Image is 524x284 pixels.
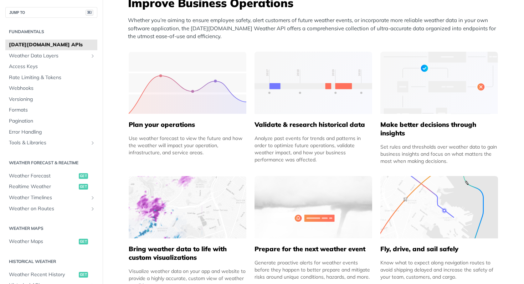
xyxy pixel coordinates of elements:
div: Use weather forecast to view the future and how the weather will impact your operation, infrastru... [129,135,246,156]
button: Show subpages for Weather Timelines [90,195,96,201]
span: Weather Data Layers [9,52,88,60]
a: Versioning [5,94,97,105]
span: get [79,239,88,244]
img: a22d113-group-496-32x.svg [380,52,498,114]
span: get [79,272,88,278]
h2: Weather Forecast & realtime [5,160,97,166]
span: Pagination [9,118,96,125]
button: JUMP TO⌘/ [5,7,97,18]
p: Whether you’re aiming to ensure employee safety, alert customers of future weather events, or inc... [128,16,502,41]
span: Weather on Routes [9,205,88,212]
img: 4463876-group-4982x.svg [129,176,246,238]
span: Tools & Libraries [9,139,88,146]
span: Formats [9,107,96,114]
h5: Make better decisions through insights [380,120,498,138]
a: Webhooks [5,83,97,94]
span: Weather Timelines [9,194,88,201]
img: 994b3d6-mask-group-32x.svg [380,176,498,238]
button: Show subpages for Weather on Routes [90,206,96,212]
a: Access Keys [5,61,97,72]
a: Weather on RoutesShow subpages for Weather on Routes [5,203,97,214]
a: Weather Mapsget [5,236,97,247]
a: Weather Forecastget [5,171,97,181]
span: Access Keys [9,63,96,70]
span: get [79,184,88,190]
h5: Bring weather data to life with custom visualizations [129,245,246,262]
button: Show subpages for Tools & Libraries [90,140,96,146]
h2: Fundamentals [5,29,97,35]
span: [DATE][DOMAIN_NAME] APIs [9,41,96,48]
h2: Historical Weather [5,258,97,265]
div: Set rules and thresholds over weather data to gain business insights and focus on what matters th... [380,143,498,165]
button: Show subpages for Weather Data Layers [90,53,96,59]
span: Weather Maps [9,238,77,245]
div: Know what to expect along navigation routes to avoid shipping delayed and increase the safety of ... [380,259,498,280]
span: Weather Recent History [9,271,77,278]
a: Rate Limiting & Tokens [5,72,97,83]
span: Webhooks [9,85,96,92]
a: Weather Recent Historyget [5,269,97,280]
a: Realtime Weatherget [5,181,97,192]
a: Tools & LibrariesShow subpages for Tools & Libraries [5,138,97,148]
span: Rate Limiting & Tokens [9,74,96,81]
a: Formats [5,105,97,115]
img: 13d7ca0-group-496-2.svg [255,52,372,114]
span: Realtime Weather [9,183,77,190]
img: 2c0a313-group-496-12x.svg [255,176,372,238]
h5: Plan your operations [129,120,246,129]
span: get [79,173,88,179]
a: Error Handling [5,127,97,138]
h2: Weather Maps [5,225,97,232]
h5: Validate & research historical data [255,120,372,129]
span: ⌘/ [86,10,93,16]
a: Pagination [5,116,97,126]
h5: Prepare for the next weather event [255,245,372,253]
span: Error Handling [9,129,96,136]
span: Versioning [9,96,96,103]
img: 39565e8-group-4962x.svg [129,52,246,114]
a: Weather Data LayersShow subpages for Weather Data Layers [5,51,97,61]
h5: Fly, drive, and sail safely [380,245,498,253]
span: Weather Forecast [9,172,77,180]
div: Analyze past events for trends and patterns in order to optimize future operations, validate weat... [255,135,372,163]
div: Generate proactive alerts for weather events before they happen to better prepare and mitigate ri... [255,259,372,280]
a: [DATE][DOMAIN_NAME] APIs [5,40,97,50]
a: Weather TimelinesShow subpages for Weather Timelines [5,192,97,203]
